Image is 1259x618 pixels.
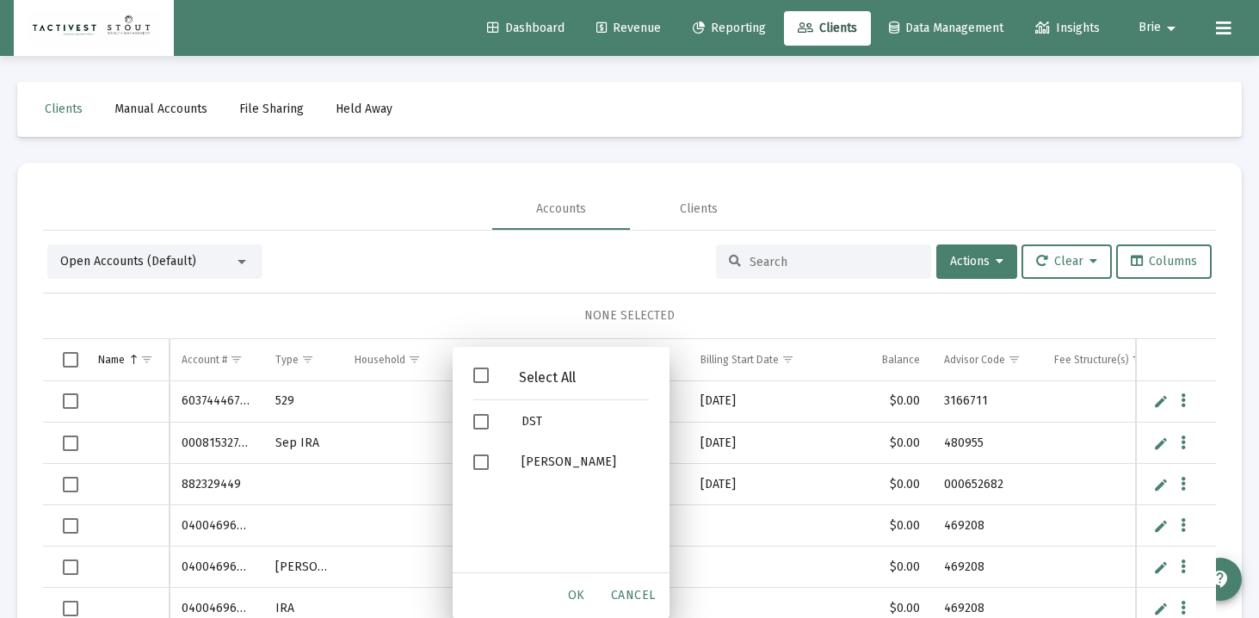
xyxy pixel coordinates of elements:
[1161,11,1182,46] mat-icon: arrow_drop_down
[487,21,565,35] span: Dashboard
[114,102,207,116] span: Manual Accounts
[1153,393,1169,409] a: Edit
[1139,21,1161,35] span: Brie
[950,254,1003,269] span: Actions
[831,339,932,380] td: Column Balance
[31,92,96,127] a: Clients
[679,11,780,46] a: Reporting
[275,353,299,367] div: Type
[508,401,663,442] div: DST
[798,21,857,35] span: Clients
[688,339,831,380] td: Column Billing Start Date
[263,423,343,464] td: Sep IRA
[1153,559,1169,575] a: Edit
[170,464,264,505] td: 882329449
[63,601,78,616] div: Select row
[170,505,264,547] td: 04004696232
[831,423,932,464] td: $0.00
[831,464,932,505] td: $0.00
[63,477,78,492] div: Select row
[408,353,421,366] span: Show filter options for column 'Household'
[355,353,405,367] div: Household
[1153,601,1169,616] a: Edit
[57,307,1202,324] div: NONE SELECTED
[98,353,125,367] div: Name
[473,11,578,46] a: Dashboard
[1118,10,1202,45] button: Brie
[936,244,1017,279] button: Actions
[932,464,1042,505] td: 000652682
[1153,518,1169,534] a: Edit
[1021,11,1114,46] a: Insights
[604,580,663,611] div: Cancel
[63,436,78,451] div: Select row
[688,381,831,423] td: [DATE]
[27,11,161,46] img: Dashboard
[781,353,794,366] span: Show filter options for column 'Billing Start Date'
[170,547,264,588] td: 04004696226
[263,381,343,423] td: 529
[1042,339,1167,380] td: Column Fee Structure(s)
[700,353,779,367] div: Billing Start Date
[508,442,663,482] div: [PERSON_NAME]
[568,588,585,603] span: OK
[182,353,227,367] div: Account #
[86,339,170,380] td: Column Name
[140,353,153,366] span: Show filter options for column 'Name'
[63,393,78,409] div: Select row
[60,254,196,269] span: Open Accounts (Default)
[784,11,871,46] a: Clients
[101,92,221,127] a: Manual Accounts
[453,347,670,618] div: Filter options
[831,381,932,423] td: $0.00
[63,559,78,575] div: Select row
[596,21,661,35] span: Revenue
[536,201,586,218] div: Accounts
[882,353,920,367] div: Balance
[549,580,604,611] div: OK
[170,381,264,423] td: 60374446702
[63,352,78,368] div: Select all
[932,423,1042,464] td: 480955
[453,339,558,380] td: Column Custodian
[932,505,1042,547] td: 469208
[263,547,343,588] td: [PERSON_NAME]
[63,518,78,534] div: Select row
[45,102,83,116] span: Clients
[688,464,831,505] td: [DATE]
[693,21,766,35] span: Reporting
[1036,254,1097,269] span: Clear
[170,339,264,380] td: Column Account #
[1116,244,1212,279] button: Columns
[225,92,318,127] a: File Sharing
[889,21,1003,35] span: Data Management
[343,339,453,380] td: Column Household
[301,353,314,366] span: Show filter options for column 'Type'
[750,255,918,269] input: Search
[1131,254,1197,269] span: Columns
[875,11,1017,46] a: Data Management
[932,381,1042,423] td: 3166711
[932,339,1042,380] td: Column Advisor Code
[611,588,656,603] span: Cancel
[944,353,1005,367] div: Advisor Code
[558,339,688,380] td: Column Inception Date
[230,353,243,366] span: Show filter options for column 'Account #'
[336,102,392,116] span: Held Away
[1153,477,1169,492] a: Edit
[263,339,343,380] td: Column Type
[1132,353,1145,366] span: Show filter options for column 'Fee Structure(s)'
[831,547,932,588] td: $0.00
[932,547,1042,588] td: 469208
[239,102,304,116] span: File Sharing
[831,505,932,547] td: $0.00
[322,92,406,127] a: Held Away
[688,423,831,464] td: [DATE]
[1054,353,1129,367] div: Fee Structure(s)
[1035,21,1100,35] span: Insights
[1008,353,1021,366] span: Show filter options for column 'Advisor Code'
[1021,244,1112,279] button: Clear
[170,423,264,464] td: 00081532744
[680,201,718,218] div: Clients
[489,370,606,385] div: Select All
